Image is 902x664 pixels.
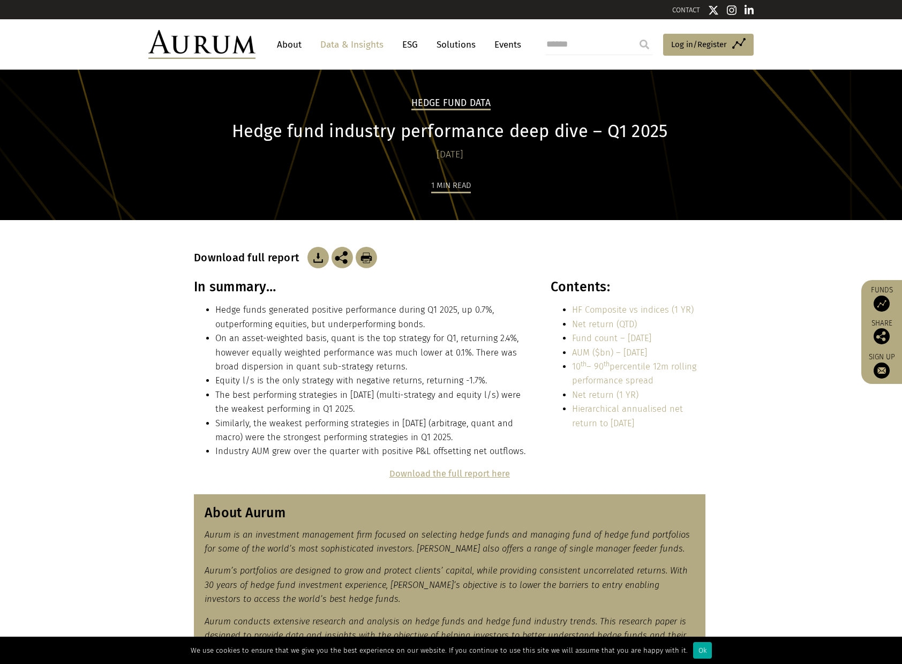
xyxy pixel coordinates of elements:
[272,35,307,55] a: About
[572,390,638,400] a: Net return (1 YR)
[874,328,890,344] img: Share this post
[874,363,890,379] img: Sign up to our newsletter
[867,352,897,379] a: Sign up
[572,319,637,329] a: Net return (QTD)
[389,469,510,479] a: Download the full report here
[693,642,712,659] div: Ok
[431,35,481,55] a: Solutions
[708,5,719,16] img: Twitter icon
[663,34,754,56] a: Log in/Register
[874,296,890,312] img: Access Funds
[867,285,897,312] a: Funds
[194,121,705,142] h1: Hedge fund industry performance deep dive – Q1 2025
[727,5,736,16] img: Instagram icon
[572,404,683,428] a: Hierarchical annualised net return to [DATE]
[332,247,353,268] img: Share this post
[215,388,527,417] li: The best performing strategies in [DATE] (multi-strategy and equity l/s) were the weakest perform...
[215,444,527,458] li: Industry AUM grew over the quarter with positive P&L offsetting net outflows.
[581,360,587,368] sup: th
[215,303,527,331] li: Hedge funds generated positive performance during Q1 2025, up 0.7%, outperforming equities, but u...
[205,565,688,604] em: Aurum’s portfolios are designed to grow and protect clients’ capital, while providing consistent ...
[215,374,527,388] li: Equity l/s is the only strategy with negative returns, returning -1.7%.
[356,247,377,268] img: Download Article
[205,616,686,655] em: Aurum conducts extensive research and analysis on hedge funds and hedge fund industry trends. Thi...
[867,320,897,344] div: Share
[205,530,690,554] em: Aurum is an investment management firm focused on selecting hedge funds and managing fund of hedg...
[315,35,389,55] a: Data & Insights
[551,279,705,295] h3: Contents:
[397,35,423,55] a: ESG
[672,6,700,14] a: CONTACT
[572,333,651,343] a: Fund count – [DATE]
[307,247,329,268] img: Download Article
[604,360,610,368] sup: th
[205,505,695,521] h3: About Aurum
[572,305,694,315] a: HF Composite vs indices (1 YR)
[634,34,655,55] input: Submit
[489,35,521,55] a: Events
[745,5,754,16] img: Linkedin icon
[671,38,727,51] span: Log in/Register
[572,361,696,386] a: 10th– 90thpercentile 12m rolling performance spread
[411,97,491,110] h2: Hedge Fund Data
[572,348,647,358] a: AUM ($bn) – [DATE]
[215,331,527,374] li: On an asset-weighted basis, quant is the top strategy for Q1, returning 2.4%, however equally wei...
[194,279,527,295] h3: In summary…
[148,30,255,59] img: Aurum
[194,147,705,162] div: [DATE]
[194,251,305,264] h3: Download full report
[431,179,471,193] div: 1 min read
[215,417,527,445] li: Similarly, the weakest performing strategies in [DATE] (arbitrage, quant and macro) were the stro...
